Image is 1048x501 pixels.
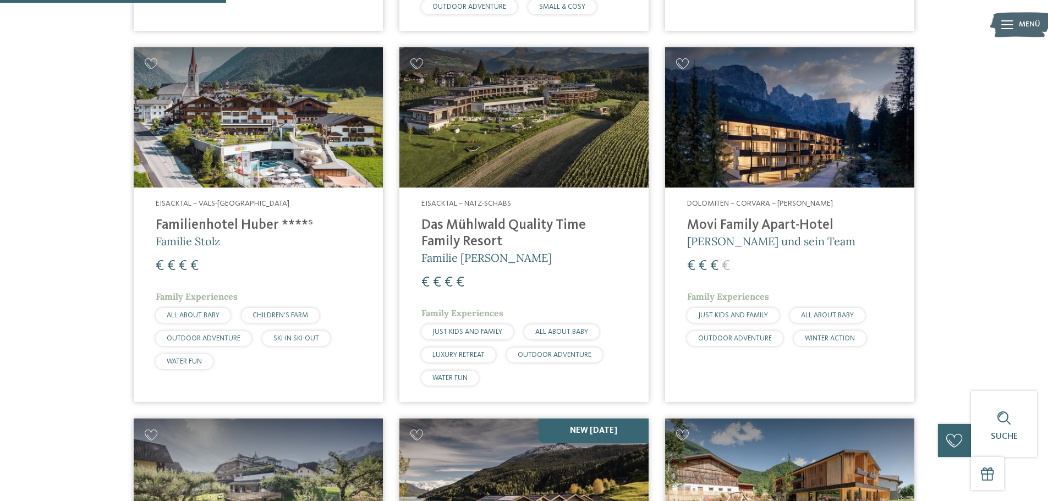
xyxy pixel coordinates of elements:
[399,47,649,402] a: Familienhotels gesucht? Hier findet ihr die besten! Eisacktal – Natz-Schabs Das Mühlwald Quality ...
[687,259,695,273] span: €
[535,328,588,335] span: ALL ABOUT BABY
[456,276,464,290] span: €
[539,3,585,10] span: SMALL & COSY
[687,291,769,302] span: Family Experiences
[665,47,914,188] img: Familienhotels gesucht? Hier findet ihr die besten!
[167,358,202,365] span: WATER FUN
[156,217,361,234] h4: Familienhotel Huber ****ˢ
[156,234,220,248] span: Familie Stolz
[421,200,511,207] span: Eisacktal – Natz-Schabs
[805,335,855,342] span: WINTER ACTION
[167,259,175,273] span: €
[518,351,591,359] span: OUTDOOR ADVENTURE
[167,312,220,319] span: ALL ABOUT BABY
[253,312,308,319] span: CHILDREN’S FARM
[273,335,319,342] span: SKI-IN SKI-OUT
[801,312,854,319] span: ALL ABOUT BABY
[433,276,441,290] span: €
[432,328,502,335] span: JUST KIDS AND FAMILY
[687,217,892,234] h4: Movi Family Apart-Hotel
[399,47,649,188] img: Familienhotels gesucht? Hier findet ihr die besten!
[698,335,772,342] span: OUTDOOR ADVENTURE
[156,291,238,302] span: Family Experiences
[134,47,383,402] a: Familienhotels gesucht? Hier findet ihr die besten! Eisacktal – Vals-[GEOGRAPHIC_DATA] Familienho...
[991,432,1018,441] span: Suche
[190,259,199,273] span: €
[421,307,503,318] span: Family Experiences
[421,251,552,265] span: Familie [PERSON_NAME]
[421,217,627,250] h4: Das Mühlwald Quality Time Family Resort
[156,200,289,207] span: Eisacktal – Vals-[GEOGRAPHIC_DATA]
[445,276,453,290] span: €
[167,335,240,342] span: OUTDOOR ADVENTURE
[698,312,768,319] span: JUST KIDS AND FAMILY
[179,259,187,273] span: €
[156,259,164,273] span: €
[665,47,914,402] a: Familienhotels gesucht? Hier findet ihr die besten! Dolomiten – Corvara – [PERSON_NAME] Movi Fami...
[421,276,430,290] span: €
[432,375,468,382] span: WATER FUN
[687,200,833,207] span: Dolomiten – Corvara – [PERSON_NAME]
[432,3,506,10] span: OUTDOOR ADVENTURE
[687,234,855,248] span: [PERSON_NAME] und sein Team
[710,259,718,273] span: €
[699,259,707,273] span: €
[432,351,485,359] span: LUXURY RETREAT
[134,47,383,188] img: Familienhotels gesucht? Hier findet ihr die besten!
[722,259,730,273] span: €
